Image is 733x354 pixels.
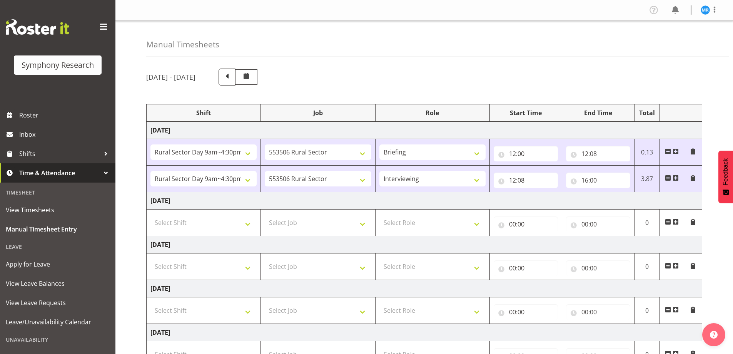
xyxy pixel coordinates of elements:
[701,5,710,15] img: michael-robinson11856.jpg
[147,280,702,297] td: [DATE]
[2,274,114,293] a: View Leave Balances
[566,216,630,232] input: Click to select...
[494,108,558,117] div: Start Time
[265,108,371,117] div: Job
[634,210,660,236] td: 0
[6,258,110,270] span: Apply for Leave
[718,151,733,203] button: Feedback - Show survey
[494,304,558,320] input: Click to select...
[379,108,486,117] div: Role
[494,173,558,188] input: Click to select...
[634,139,660,166] td: 0.13
[494,260,558,276] input: Click to select...
[566,146,630,161] input: Click to select...
[19,148,100,159] span: Shifts
[566,260,630,276] input: Click to select...
[494,146,558,161] input: Click to select...
[150,108,257,117] div: Shift
[2,312,114,332] a: Leave/Unavailability Calendar
[147,324,702,341] td: [DATE]
[6,297,110,309] span: View Leave Requests
[22,59,94,71] div: Symphony Research
[710,331,718,339] img: help-xxl-2.png
[566,173,630,188] input: Click to select...
[6,204,110,216] span: View Timesheets
[146,73,195,81] h5: [DATE] - [DATE]
[566,108,630,117] div: End Time
[722,158,729,185] span: Feedback
[2,185,114,200] div: Timesheet
[6,19,69,35] img: Rosterit website logo
[566,304,630,320] input: Click to select...
[19,129,112,140] span: Inbox
[2,293,114,312] a: View Leave Requests
[2,220,114,239] a: Manual Timesheet Entry
[6,278,110,289] span: View Leave Balances
[634,166,660,192] td: 3.87
[634,297,660,324] td: 0
[146,40,219,49] h4: Manual Timesheets
[6,223,110,235] span: Manual Timesheet Entry
[19,167,100,179] span: Time & Attendance
[6,316,110,328] span: Leave/Unavailability Calendar
[147,236,702,253] td: [DATE]
[147,192,702,210] td: [DATE]
[2,200,114,220] a: View Timesheets
[2,332,114,347] div: Unavailability
[2,255,114,274] a: Apply for Leave
[19,109,112,121] span: Roster
[634,253,660,280] td: 0
[638,108,656,117] div: Total
[494,216,558,232] input: Click to select...
[2,239,114,255] div: Leave
[147,122,702,139] td: [DATE]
